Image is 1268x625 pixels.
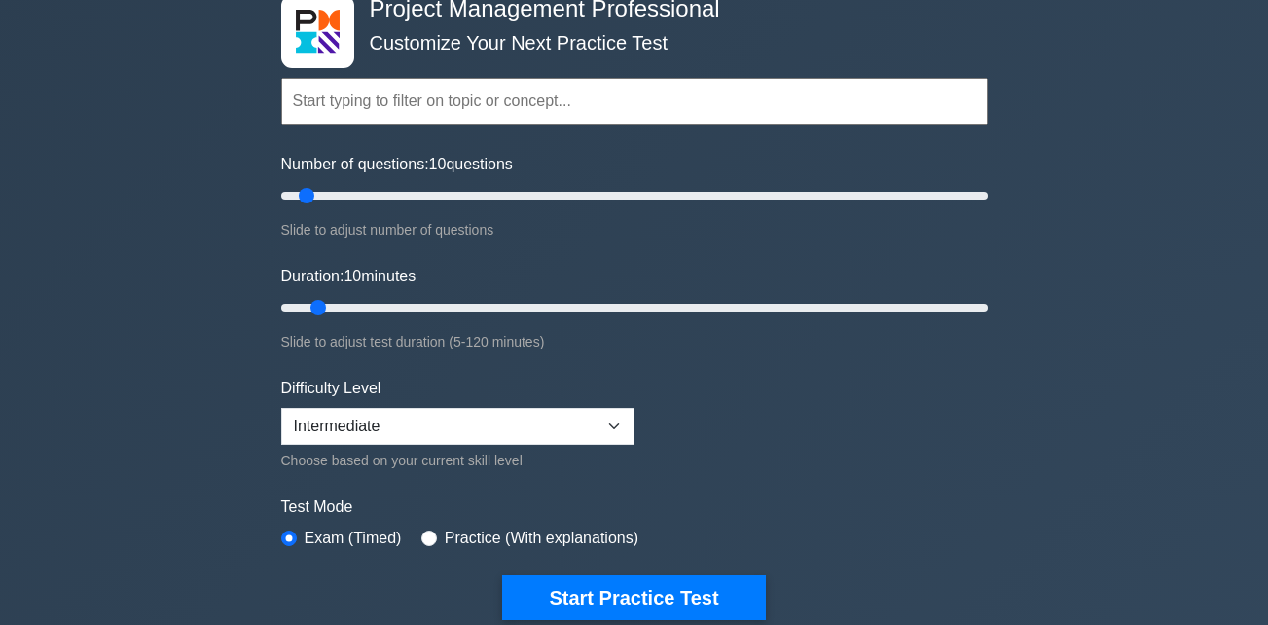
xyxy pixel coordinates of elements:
[281,78,988,125] input: Start typing to filter on topic or concept...
[281,153,513,176] label: Number of questions: questions
[502,575,765,620] button: Start Practice Test
[281,496,988,519] label: Test Mode
[281,449,634,472] div: Choose based on your current skill level
[281,218,988,241] div: Slide to adjust number of questions
[305,527,402,550] label: Exam (Timed)
[281,377,381,400] label: Difficulty Level
[281,330,988,353] div: Slide to adjust test duration (5-120 minutes)
[281,265,417,288] label: Duration: minutes
[429,156,447,172] span: 10
[344,268,361,284] span: 10
[445,527,638,550] label: Practice (With explanations)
